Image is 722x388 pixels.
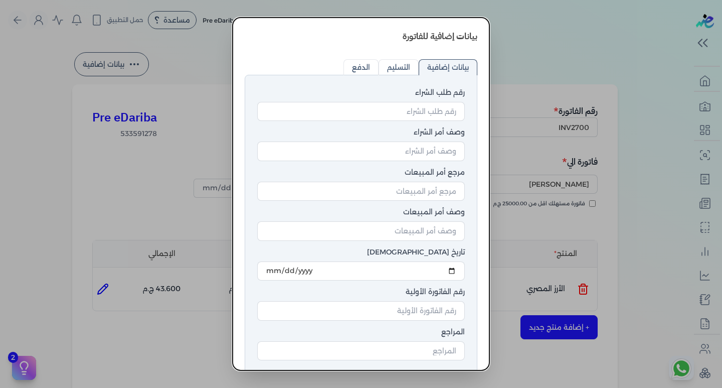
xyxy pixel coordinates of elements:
[257,247,465,257] label: تاريخ [DEMOGRAPHIC_DATA]
[257,301,465,320] input: رقم الفاتورة الأولية
[343,59,379,75] input: الدفع
[257,341,465,360] input: المراجع
[257,287,465,297] label: رقم الفاتورة الأولية
[257,127,465,138] label: وصف أمر الشراء
[257,182,465,201] input: مرجع أمر المبيعات
[257,142,465,161] input: وصف أمر الشراء
[257,327,465,337] label: المراجع
[419,59,477,75] input: بيانات إضافية
[257,87,465,98] label: رقم طلب الشراء
[245,30,477,43] h3: بيانات إضافية للفاتورة
[257,207,465,217] label: وصف أمر المبيعات
[379,59,419,75] input: التسليم
[257,221,465,240] input: وصف أمر المبيعات
[257,102,465,121] input: رقم طلب الشراء
[257,167,465,178] label: مرجع أمر المبيعات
